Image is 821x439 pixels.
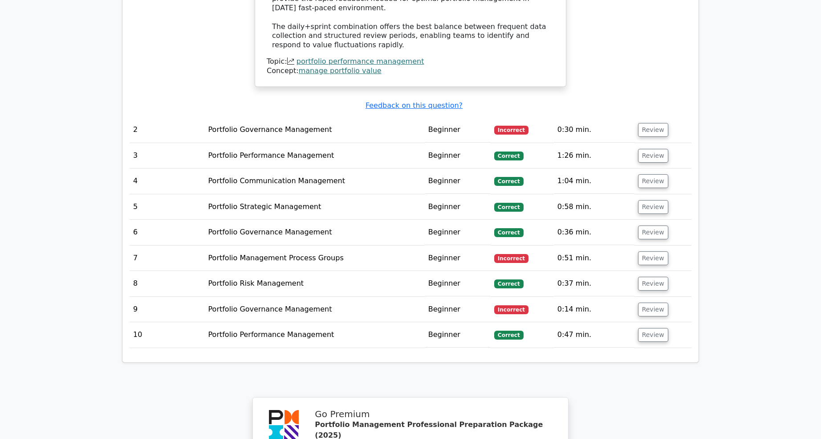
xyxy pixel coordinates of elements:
div: Concept: [267,66,554,76]
td: Beginner [425,246,491,271]
button: Review [638,251,668,265]
td: 0:14 min. [554,297,634,322]
td: 6 [130,220,205,245]
td: 0:37 min. [554,271,634,296]
td: 0:36 min. [554,220,634,245]
button: Review [638,277,668,291]
button: Review [638,226,668,239]
span: Incorrect [494,254,528,263]
a: manage portfolio value [299,66,382,75]
td: Beginner [425,297,491,322]
td: Portfolio Strategic Management [205,194,425,220]
td: Portfolio Risk Management [205,271,425,296]
td: Portfolio Governance Management [205,220,425,245]
td: Portfolio Governance Management [205,297,425,322]
td: Beginner [425,168,491,194]
div: Topic: [267,57,554,66]
td: 8 [130,271,205,296]
span: Correct [494,203,523,212]
td: 0:30 min. [554,117,634,143]
a: Feedback on this question? [366,101,463,110]
td: Beginner [425,117,491,143]
td: 7 [130,246,205,271]
span: Correct [494,331,523,340]
span: Incorrect [494,305,528,314]
td: 5 [130,194,205,220]
span: Correct [494,228,523,237]
td: 0:51 min. [554,246,634,271]
button: Review [638,200,668,214]
td: Portfolio Performance Management [205,322,425,348]
td: 2 [130,117,205,143]
button: Review [638,174,668,188]
td: Beginner [425,220,491,245]
td: Portfolio Management Process Groups [205,246,425,271]
td: Beginner [425,271,491,296]
span: Incorrect [494,126,528,135]
span: Correct [494,152,523,160]
td: Portfolio Communication Management [205,168,425,194]
td: 10 [130,322,205,348]
td: 1:26 min. [554,143,634,168]
button: Review [638,328,668,342]
td: 0:47 min. [554,322,634,348]
td: 0:58 min. [554,194,634,220]
td: 1:04 min. [554,168,634,194]
td: Portfolio Governance Management [205,117,425,143]
td: 3 [130,143,205,168]
td: Beginner [425,143,491,168]
span: Correct [494,279,523,288]
button: Review [638,149,668,163]
td: Portfolio Performance Management [205,143,425,168]
td: 9 [130,297,205,322]
a: portfolio performance management [297,57,424,66]
button: Review [638,123,668,137]
td: Beginner [425,322,491,348]
button: Review [638,303,668,316]
span: Correct [494,177,523,186]
td: Beginner [425,194,491,220]
td: 4 [130,168,205,194]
